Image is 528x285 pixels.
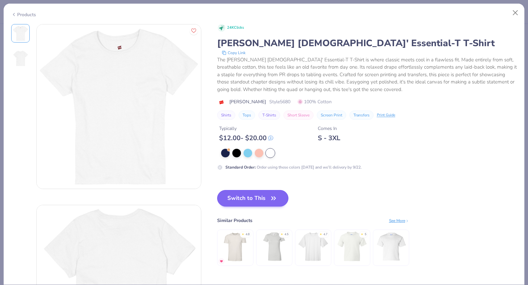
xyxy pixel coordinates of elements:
span: 100% Cotton [298,98,332,105]
button: Close [509,7,522,19]
span: 24K Clicks [227,25,244,31]
div: Print Guide [377,112,395,118]
div: The [PERSON_NAME] [DEMOGRAPHIC_DATA]' Essential-T T-Shirt is where classic meets cool in a flawle... [217,56,517,93]
div: 4.7 [323,232,327,237]
img: Bella + Canvas Ladies' The Favorite T-Shirt [258,231,290,262]
button: Transfers [349,111,374,120]
span: [PERSON_NAME] [229,98,266,105]
button: Switch to This [217,190,289,206]
img: Front [37,24,201,189]
button: copy to clipboard [220,49,247,56]
div: Order using these colors [DATE] and we’ll delivery by 9/22. [225,164,362,170]
div: S - 3XL [318,134,340,142]
strong: Standard Order : [225,165,256,170]
div: $ 12.00 - $ 20.00 [219,134,273,142]
div: ★ [319,232,322,235]
button: Tops [239,111,255,120]
button: Short Sleeve [283,111,313,120]
div: ★ [280,232,283,235]
div: 4.8 [246,232,249,237]
span: Style 5680 [269,98,290,105]
img: MostFav.gif [219,259,223,263]
div: 5 [365,232,366,237]
div: 4.5 [284,232,288,237]
div: See More [389,218,409,224]
img: Back [13,50,28,66]
img: Gildan Youth Ultra Cotton® T-Shirt [375,231,407,262]
img: Bella + Canvas Unisex Jersey Short-Sleeve T-Shirt [219,231,251,262]
div: Typically [219,125,273,132]
img: Gildan Youth 50/50 T-Shirt [336,231,368,262]
button: Shirts [217,111,235,120]
div: Similar Products [217,217,252,224]
div: ★ [361,232,363,235]
img: brand logo [217,100,226,105]
div: Comes In [318,125,340,132]
img: Front [13,25,28,41]
button: Screen Print [317,111,346,120]
div: [PERSON_NAME] [DEMOGRAPHIC_DATA]' Essential-T T-Shirt [217,37,517,49]
div: Products [11,11,36,18]
img: Team 365 Men's Zone Performance T-Shirt [297,231,329,262]
div: ★ [242,232,244,235]
button: T-Shirts [258,111,280,120]
button: Like [189,26,198,35]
